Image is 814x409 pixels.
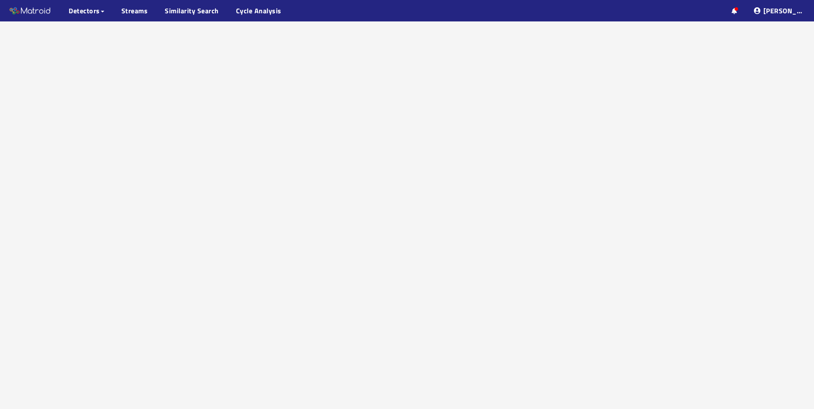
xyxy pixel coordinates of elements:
a: Streams [121,6,148,16]
span: Detectors [69,6,100,16]
a: Similarity Search [165,6,219,16]
a: Cycle Analysis [236,6,281,16]
img: Matroid logo [9,5,51,18]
